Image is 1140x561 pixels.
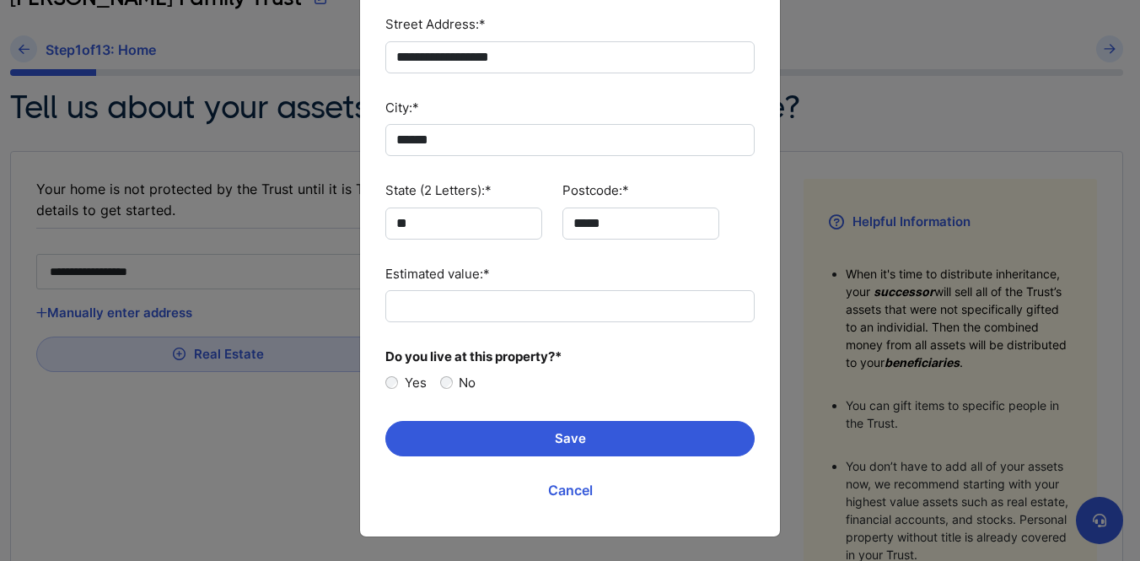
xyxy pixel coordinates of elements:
label: State (2 Letters):* [385,181,492,201]
a: Cancel [385,469,755,511]
label: Estimated value:* [385,265,490,284]
label: Yes [405,374,427,393]
span: Do you live at this property?* [385,348,562,367]
button: Save [385,421,755,456]
label: Street Address:* [385,15,486,35]
label: Postcode:* [562,181,629,201]
label: No [459,374,476,393]
label: City:* [385,99,419,118]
